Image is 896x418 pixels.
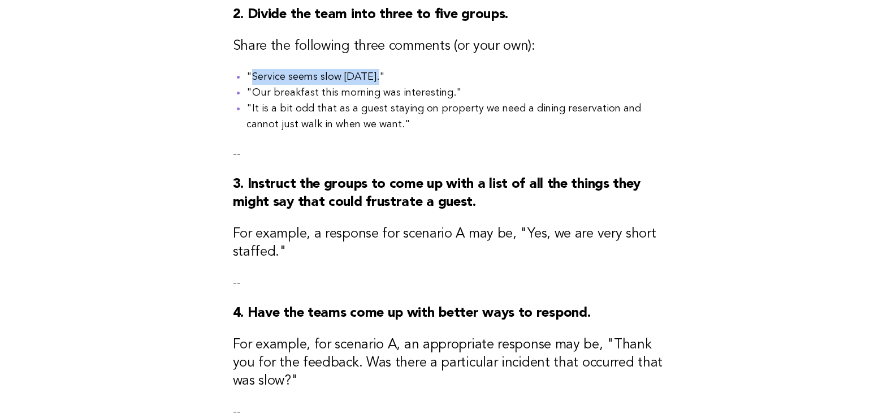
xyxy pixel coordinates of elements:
[233,37,664,55] h3: Share the following three comments (or your own):
[246,69,664,85] li: "Service seems slow [DATE]."
[233,146,664,162] p: --
[233,178,641,209] strong: 3. Instruct the groups to come up with a list of all the things they might say that could frustra...
[246,101,664,132] li: "It is a bit odd that as a guest staying on property we need a dining reservation and cannot just...
[233,336,664,390] h3: For example, for scenario A, an appropriate response may be, "Thank you for the feedback. Was the...
[246,85,664,101] li: "Our breakfast this morning was interesting."
[233,225,664,261] h3: For example, a response for scenario A may be, "Yes, we are very short staffed."
[233,275,664,291] p: --
[233,307,591,320] strong: 4. Have the teams come up with better ways to respond.
[233,8,509,21] strong: 2. Divide the team into three to five groups.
